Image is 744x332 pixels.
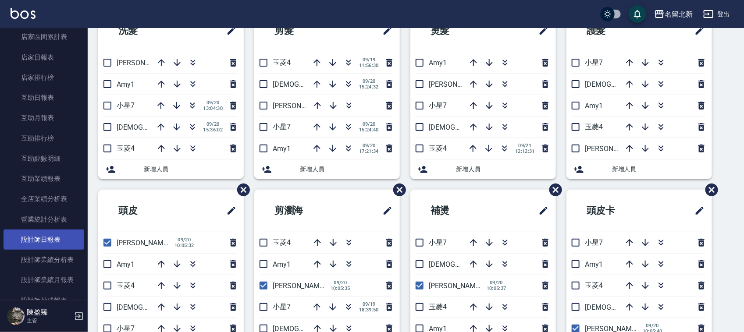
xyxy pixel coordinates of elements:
span: 修改班表的標題 [221,200,237,221]
span: 修改班表的標題 [377,200,393,221]
span: 刪除班表 [699,177,719,203]
span: [DEMOGRAPHIC_DATA]9 [429,123,505,131]
img: Logo [11,8,36,19]
span: 小星7 [117,101,135,109]
span: 10:05:35 [331,286,350,291]
span: 新增人員 [456,165,549,174]
a: 互助點數明細 [4,148,84,169]
span: Amy1 [117,260,135,268]
span: 修改班表的標題 [533,200,549,221]
span: 09/20 [359,143,379,148]
span: 09/20 [174,237,194,243]
span: 09/20 [359,78,379,84]
div: 新增人員 [566,159,712,179]
span: 新增人員 [612,165,705,174]
a: 互助月報表 [4,108,84,128]
button: 名留北新 [651,5,696,23]
span: 09/19 [359,301,379,307]
h2: 洗髮 [105,15,186,46]
span: Amy1 [585,260,603,268]
div: 新增人員 [410,159,556,179]
span: Amy1 [273,145,291,153]
span: 09/19 [359,57,379,63]
p: 主管 [27,317,71,325]
span: 新增人員 [300,165,393,174]
span: 刪除班表 [543,177,563,203]
span: 玉菱4 [273,238,291,247]
a: 互助業績報表 [4,169,84,189]
a: 營業統計分析表 [4,209,84,230]
a: 互助排行榜 [4,128,84,148]
span: [DEMOGRAPHIC_DATA]9 [117,123,193,131]
span: [DEMOGRAPHIC_DATA]9 [585,80,661,88]
span: 修改班表的標題 [377,20,393,41]
span: [PERSON_NAME]2 [429,282,485,290]
span: [DEMOGRAPHIC_DATA]9 [429,260,505,268]
span: 15:24:32 [359,84,379,90]
h5: 陳盈臻 [27,308,71,317]
h2: 剪髮 [261,15,342,46]
span: 09/20 [359,121,379,127]
span: 小星7 [273,303,291,311]
span: 小星7 [273,123,291,131]
a: 店家日報表 [4,47,84,67]
span: 修改班表的標題 [689,200,705,221]
a: 店家區間累計表 [4,27,84,47]
span: Amy1 [429,59,447,67]
span: 18:39:50 [359,307,379,313]
span: 12:12:31 [515,148,535,154]
span: [DEMOGRAPHIC_DATA]9 [273,80,349,88]
a: 全店業績分析表 [4,189,84,209]
span: 刪除班表 [231,177,251,203]
span: 小星7 [429,101,447,109]
span: [PERSON_NAME]2 [429,80,485,88]
span: [PERSON_NAME]2 [273,102,329,110]
button: 登出 [700,6,733,22]
span: 17:21:34 [359,148,379,154]
span: 小星7 [585,238,603,247]
span: 玉菱4 [585,123,603,131]
span: 修改班表的標題 [533,20,549,41]
span: 玉菱4 [117,144,135,152]
span: 玉菱4 [429,144,447,152]
span: [DEMOGRAPHIC_DATA]9 [585,303,661,311]
span: 10:05:37 [487,286,506,291]
span: 09/20 [203,121,223,127]
div: 名留北新 [665,9,693,20]
a: 設計師日報表 [4,230,84,250]
a: 設計師業績月報表 [4,270,84,290]
span: 13:04:30 [203,106,223,111]
span: Amy1 [117,80,135,88]
span: 15:36:02 [203,127,223,133]
span: 刪除班表 [387,177,407,203]
h2: 頭皮卡 [573,195,659,226]
a: 設計師抽成報表 [4,290,84,311]
span: 玉菱4 [429,303,447,311]
span: 新增人員 [144,165,237,174]
span: 小星7 [429,238,447,247]
span: 玉菱4 [117,281,135,290]
span: 小星7 [585,58,603,67]
div: 新增人員 [98,159,244,179]
h2: 補燙 [417,195,498,226]
span: 09/20 [203,100,223,106]
span: 玉菱4 [273,58,291,67]
span: [PERSON_NAME]2 [273,282,329,290]
h2: 護髮 [573,15,654,46]
a: 設計師業績分析表 [4,250,84,270]
h2: 頭皮 [105,195,186,226]
h2: 燙髮 [417,15,498,46]
span: Amy1 [585,102,603,110]
span: 11:56:30 [359,63,379,68]
span: [PERSON_NAME]2 [117,59,173,67]
span: Amy1 [273,260,291,268]
img: Person [7,307,25,325]
h2: 剪瀏海 [261,195,347,226]
a: 互助日報表 [4,88,84,108]
span: 15:24:40 [359,127,379,133]
span: 修改班表的標題 [221,20,237,41]
span: [PERSON_NAME]2 [117,239,173,247]
div: 新增人員 [254,159,400,179]
span: 09/20 [643,323,662,328]
span: [DEMOGRAPHIC_DATA]9 [117,303,193,311]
